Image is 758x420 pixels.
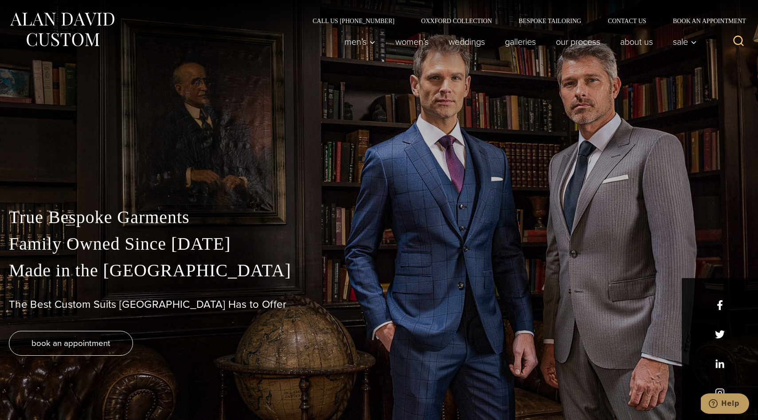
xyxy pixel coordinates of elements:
[31,337,110,349] span: book an appointment
[335,33,386,51] button: Men’s sub menu toggle
[701,393,749,416] iframe: Opens a widget where you can chat to one of our agents
[386,33,439,51] a: Women’s
[495,33,546,51] a: Galleries
[9,204,749,284] p: True Bespoke Garments Family Owned Since [DATE] Made in the [GEOGRAPHIC_DATA]
[9,331,133,356] a: book an appointment
[335,33,702,51] nav: Primary Navigation
[505,18,594,24] a: Bespoke Tailoring
[439,33,495,51] a: weddings
[594,18,660,24] a: Contact Us
[728,31,749,52] button: View Search Form
[9,10,115,49] img: Alan David Custom
[546,33,610,51] a: Our Process
[408,18,505,24] a: Oxxford Collection
[663,33,702,51] button: Sale sub menu toggle
[299,18,749,24] nav: Secondary Navigation
[9,298,749,311] h1: The Best Custom Suits [GEOGRAPHIC_DATA] Has to Offer
[299,18,408,24] a: Call Us [PHONE_NUMBER]
[660,18,749,24] a: Book an Appointment
[610,33,663,51] a: About Us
